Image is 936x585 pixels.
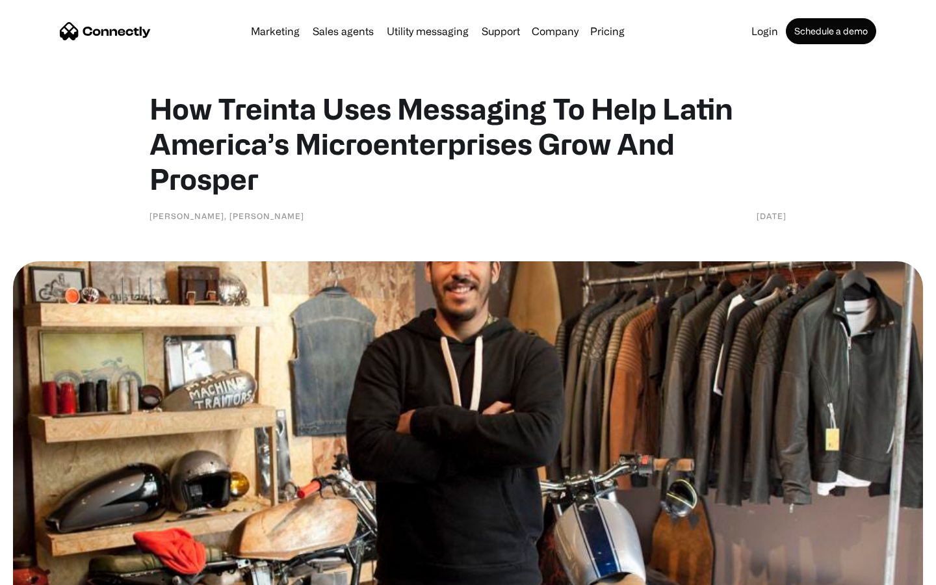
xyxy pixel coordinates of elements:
a: Marketing [246,26,305,36]
ul: Language list [26,562,78,580]
a: Sales agents [307,26,379,36]
a: Schedule a demo [786,18,876,44]
aside: Language selected: English [13,562,78,580]
div: [DATE] [757,209,786,222]
a: Support [476,26,525,36]
div: [PERSON_NAME], [PERSON_NAME] [149,209,304,222]
a: Utility messaging [382,26,474,36]
a: Pricing [585,26,630,36]
div: Company [532,22,578,40]
a: Login [746,26,783,36]
h1: How Treinta Uses Messaging To Help Latin America’s Microenterprises Grow And Prosper [149,91,786,196]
